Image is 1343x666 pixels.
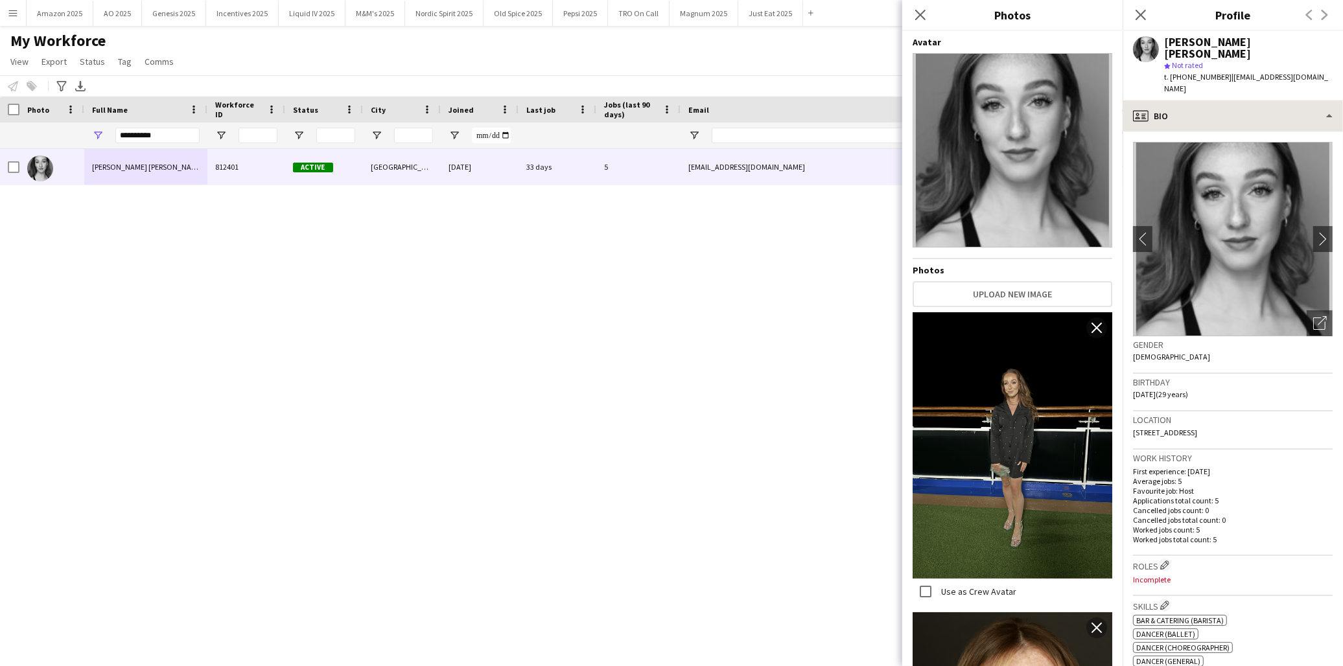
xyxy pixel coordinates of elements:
h3: Skills [1133,599,1333,612]
label: Use as Crew Avatar [939,586,1016,597]
a: Tag [113,53,137,70]
span: City [371,105,386,115]
button: Incentives 2025 [206,1,279,26]
p: Average jobs: 5 [1133,476,1333,486]
img: Amy Carrie [27,155,53,181]
button: Nordic Spirit 2025 [405,1,484,26]
button: Open Filter Menu [688,130,700,141]
button: Magnum 2025 [670,1,738,26]
p: Incomplete [1133,575,1333,584]
h3: Location [1133,414,1333,426]
button: Open Filter Menu [449,130,460,141]
img: Crew photo 1078843 [913,312,1112,579]
input: Full Name Filter Input [115,128,200,143]
button: Liquid IV 2025 [279,1,345,26]
span: Photo [27,105,49,115]
p: Cancelled jobs total count: 0 [1133,515,1333,525]
span: Workforce ID [215,100,262,119]
span: [DEMOGRAPHIC_DATA] [1133,352,1210,362]
button: Upload new image [913,281,1112,307]
h4: Photos [913,264,1112,276]
button: Open Filter Menu [371,130,382,141]
span: t. [PHONE_NUMBER] [1164,72,1232,82]
button: Genesis 2025 [142,1,206,26]
h3: Profile [1123,6,1343,23]
input: Workforce ID Filter Input [239,128,277,143]
span: Status [293,105,318,115]
span: Jobs (last 90 days) [604,100,657,119]
h3: Birthday [1133,376,1333,388]
div: 5 [596,149,681,185]
span: View [10,56,29,67]
button: Just Eat 2025 [738,1,803,26]
button: TRO On Call [608,1,670,26]
span: Email [688,105,709,115]
img: Crew avatar [913,53,1112,247]
span: Not rated [1172,60,1203,70]
input: Status Filter Input [316,128,355,143]
div: 33 days [519,149,596,185]
div: [PERSON_NAME] [PERSON_NAME] [1164,36,1333,60]
p: First experience: [DATE] [1133,466,1333,476]
h3: Gender [1133,339,1333,350]
p: Worked jobs count: 5 [1133,525,1333,534]
span: Dancer (Ballet) [1136,629,1195,639]
span: Tag [118,56,132,67]
app-action-btn: Export XLSX [73,78,88,94]
button: Open Filter Menu [215,130,227,141]
span: Bar & Catering (Barista) [1136,615,1224,625]
input: City Filter Input [394,128,433,143]
span: Full Name [92,105,128,115]
button: Pepsi 2025 [553,1,608,26]
button: AO 2025 [93,1,142,26]
p: Favourite job: Host [1133,486,1333,496]
button: Old Spice 2025 [484,1,553,26]
h3: Work history [1133,452,1333,464]
div: [DATE] [441,149,519,185]
a: Status [75,53,110,70]
span: Active [293,163,333,172]
span: Status [80,56,105,67]
div: [GEOGRAPHIC_DATA] [363,149,441,185]
button: Open Filter Menu [293,130,305,141]
div: Bio [1123,100,1343,132]
h3: Photos [902,6,1123,23]
span: [STREET_ADDRESS] [1133,428,1197,437]
button: M&M's 2025 [345,1,405,26]
h3: Roles [1133,558,1333,572]
span: Joined [449,105,474,115]
p: Cancelled jobs count: 0 [1133,505,1333,515]
h4: Avatar [913,36,1112,48]
span: Dancer (Choreographer) [1136,643,1230,652]
span: Last job [526,105,555,115]
input: Joined Filter Input [472,128,511,143]
span: [PERSON_NAME] [PERSON_NAME] [92,162,204,172]
div: [EMAIL_ADDRESS][DOMAIN_NAME] [681,149,940,185]
img: Crew avatar or photo [1133,142,1333,336]
p: Applications total count: 5 [1133,496,1333,505]
span: Comms [145,56,174,67]
button: Open Filter Menu [92,130,104,141]
div: 812401 [207,149,285,185]
span: | [EMAIL_ADDRESS][DOMAIN_NAME] [1164,72,1328,93]
span: Dancer (General) [1136,656,1200,666]
p: Worked jobs total count: 5 [1133,534,1333,544]
a: Export [36,53,72,70]
span: [DATE] (29 years) [1133,389,1188,399]
span: My Workforce [10,31,106,51]
span: Export [41,56,67,67]
a: Comms [139,53,179,70]
button: Amazon 2025 [27,1,93,26]
div: Open photos pop-in [1307,310,1333,336]
input: Email Filter Input [712,128,932,143]
app-action-btn: Advanced filters [54,78,69,94]
a: View [5,53,34,70]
